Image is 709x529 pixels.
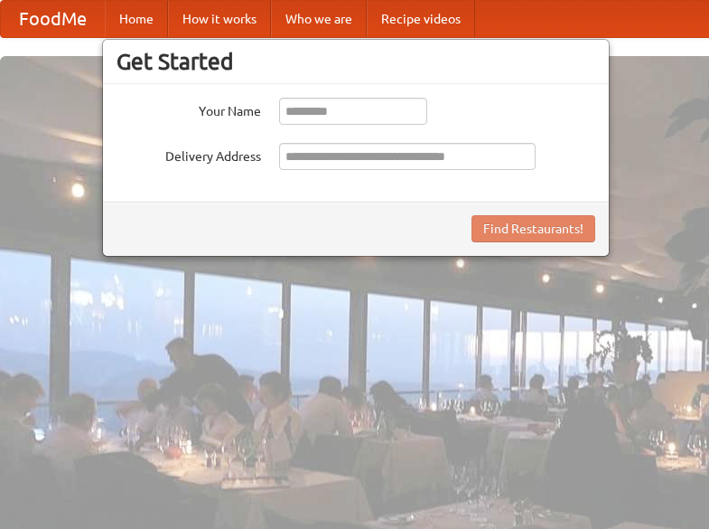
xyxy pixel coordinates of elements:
[1,1,105,37] a: FoodMe
[271,1,367,37] a: Who we are
[105,1,168,37] a: Home
[117,48,595,75] h3: Get Started
[117,143,261,165] label: Delivery Address
[117,98,261,120] label: Your Name
[168,1,271,37] a: How it works
[471,215,595,242] button: Find Restaurants!
[367,1,475,37] a: Recipe videos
